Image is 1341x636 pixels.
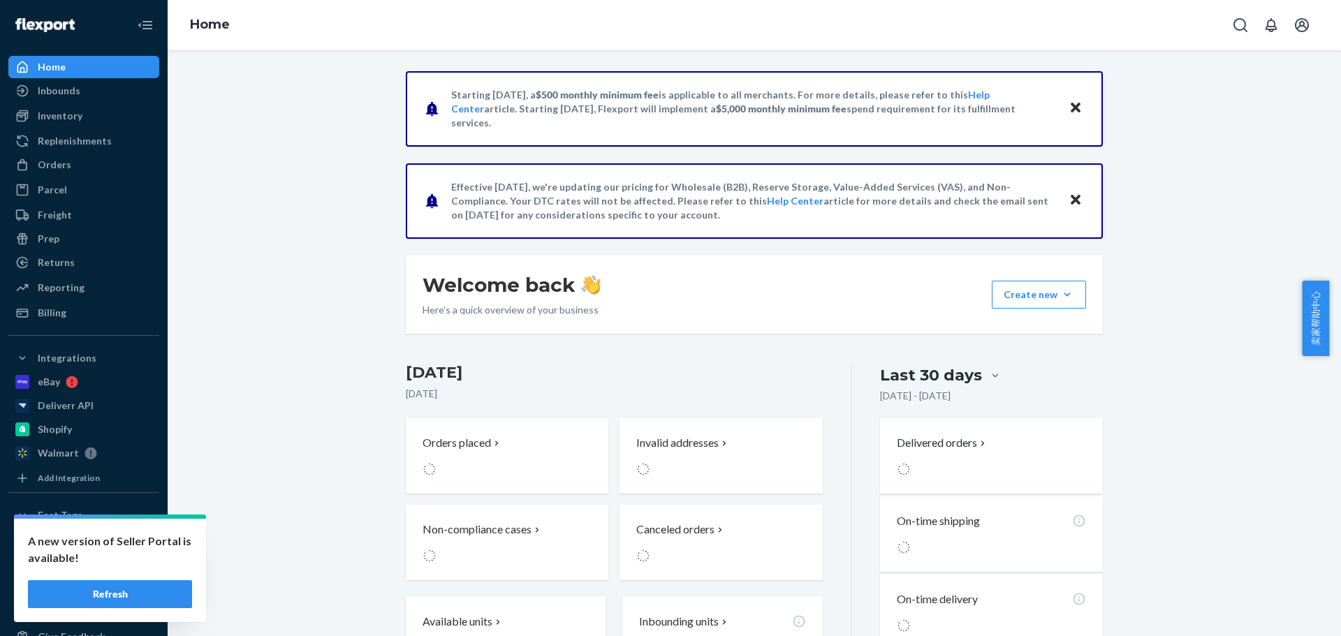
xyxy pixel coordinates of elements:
[38,422,72,436] div: Shopify
[38,281,85,295] div: Reporting
[38,84,80,98] div: Inbounds
[28,533,192,566] p: A new version of Seller Portal is available!
[38,232,59,246] div: Prep
[28,580,192,608] button: Refresh
[8,251,159,274] a: Returns
[38,472,100,484] div: Add Integration
[38,109,82,123] div: Inventory
[8,105,159,127] a: Inventory
[880,364,982,386] div: Last 30 days
[38,208,72,222] div: Freight
[8,204,159,226] a: Freight
[897,591,978,607] p: On-time delivery
[620,418,822,494] button: Invalid addresses
[8,130,159,152] a: Replenishments
[8,554,159,577] a: Settings
[131,11,159,39] button: Close Navigation
[38,183,67,197] div: Parcel
[8,80,159,102] a: Inbounds
[451,180,1055,222] p: Effective [DATE], we're updating our pricing for Wholesale (B2B), Reserve Storage, Value-Added Se...
[423,435,491,451] p: Orders placed
[636,522,715,538] p: Canceled orders
[38,399,94,413] div: Deliverr API
[38,351,96,365] div: Integrations
[897,435,988,451] button: Delivered orders
[8,179,159,201] a: Parcel
[451,88,1055,130] p: Starting [DATE], a is applicable to all merchants. For more details, please refer to this article...
[8,532,159,549] a: Add Fast Tag
[423,522,532,538] p: Non-compliance cases
[620,505,822,580] button: Canceled orders
[38,508,82,522] div: Fast Tags
[1302,281,1329,356] button: 卖家帮助中心
[8,470,159,487] a: Add Integration
[423,303,601,317] p: Here’s a quick overview of your business
[1067,98,1085,119] button: Close
[406,418,608,494] button: Orders placed
[880,389,951,403] p: [DATE] - [DATE]
[179,5,241,45] ol: breadcrumbs
[897,513,980,529] p: On-time shipping
[8,394,159,417] a: Deliverr API
[8,418,159,441] a: Shopify
[8,371,159,393] a: eBay
[423,614,492,630] p: Available units
[8,504,159,526] button: Fast Tags
[8,442,159,464] a: Walmart
[639,614,719,630] p: Inbounding units
[423,272,601,297] h1: Welcome back
[8,602,159,624] a: Help Center
[8,578,159,600] a: Talk to Support
[190,17,230,32] a: Home
[581,275,601,295] img: hand-wave emoji
[38,158,71,172] div: Orders
[1226,11,1254,39] button: Open Search Box
[767,195,823,207] a: Help Center
[8,302,159,324] a: Billing
[8,276,159,299] a: Reporting
[38,306,66,320] div: Billing
[406,505,608,580] button: Non-compliance cases
[8,154,159,176] a: Orders
[716,103,847,114] span: $5,000 monthly minimum fee
[38,256,75,269] div: Returns
[636,435,719,451] p: Invalid addresses
[38,375,60,389] div: eBay
[992,281,1086,309] button: Create new
[1257,11,1285,39] button: Open notifications
[1288,11,1316,39] button: Open account menu
[38,134,112,148] div: Replenishments
[1067,191,1085,211] button: Close
[8,347,159,369] button: Integrations
[38,446,79,460] div: Walmart
[406,387,823,401] p: [DATE]
[536,89,659,101] span: $500 monthly minimum fee
[38,60,66,74] div: Home
[406,362,823,384] h3: [DATE]
[8,56,159,78] a: Home
[15,18,75,32] img: Flexport logo
[8,228,159,250] a: Prep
